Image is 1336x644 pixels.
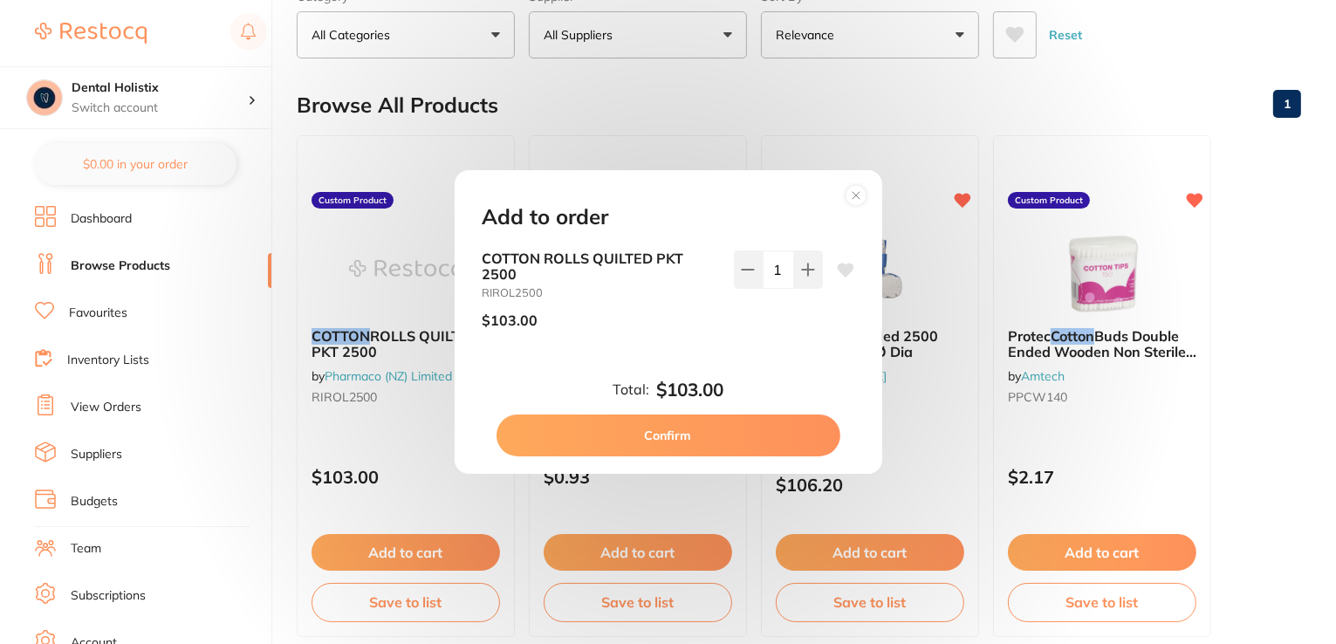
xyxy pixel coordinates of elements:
small: RIROL2500 [483,286,720,299]
button: Confirm [497,414,840,456]
label: Total: [613,381,649,397]
p: $103.00 [483,312,538,328]
b: COTTON ROLLS QUILTED PKT 2500 [483,250,720,283]
b: $103.00 [656,380,723,401]
h2: Add to order [483,205,609,230]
